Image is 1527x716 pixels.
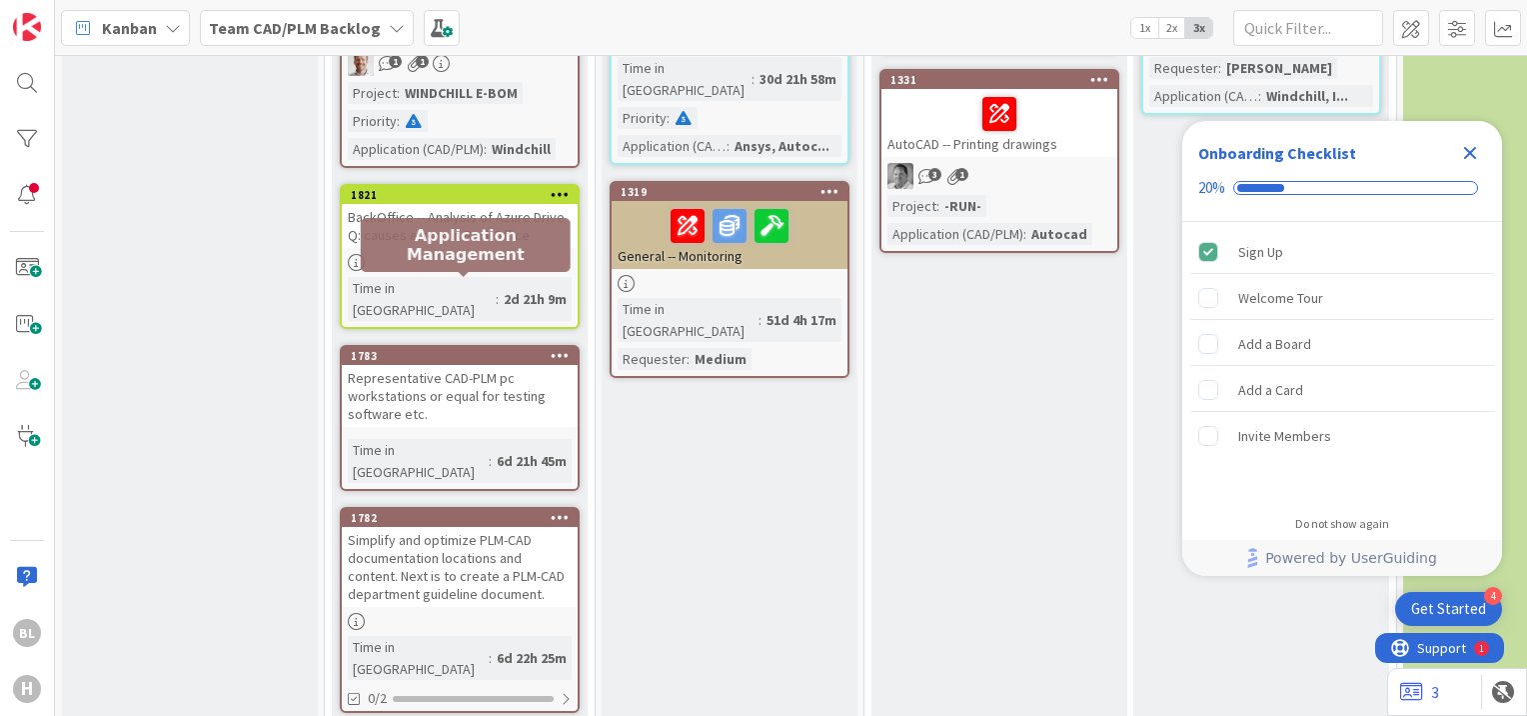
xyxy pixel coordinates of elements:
b: Team CAD/PLM Backlog [209,18,381,38]
div: Windchill [487,138,556,160]
img: BO [348,50,374,76]
div: 30d 21h 58m [755,68,841,90]
span: 0/2 [368,688,387,709]
span: : [489,647,492,669]
a: 1821BackOffice -- Analysis of Azure Drive Q: causes errors in BackOfficeTime in [GEOGRAPHIC_DATA]... [340,184,580,329]
div: 1821BackOffice -- Analysis of Azure Drive Q: causes errors in BackOffice [342,186,578,248]
div: -RUN- [939,195,986,217]
div: 51d 4h 17m [762,309,841,331]
div: [PERSON_NAME] [1221,57,1337,79]
span: 1 [416,55,429,68]
div: 1783 [351,349,578,363]
div: 1821 [342,186,578,204]
span: 1 [389,55,402,68]
span: Kanban [102,16,157,40]
div: 20% [1198,179,1225,197]
span: : [687,348,690,370]
div: 1782 [351,511,578,525]
div: Get Started [1411,599,1486,619]
span: 1 [955,168,968,181]
input: Quick Filter... [1233,10,1383,46]
div: Checklist items [1182,222,1502,503]
div: 2d 21h 9m [499,288,572,310]
div: Add a Card [1238,378,1303,402]
div: Time in [GEOGRAPHIC_DATA] [348,277,496,321]
span: : [1218,57,1221,79]
div: Add a Board [1238,332,1311,356]
div: Windchill, I... [1261,85,1353,107]
div: AV [881,163,1117,189]
div: BL [13,619,41,647]
div: 1331AutoCAD -- Printing drawings [881,71,1117,157]
span: : [1258,85,1261,107]
div: Do not show again [1295,516,1389,532]
span: 1x [1131,18,1158,38]
div: Project [887,195,936,217]
h5: Application Management [369,226,563,264]
div: Priority [348,110,397,132]
span: : [727,135,730,157]
div: Welcome Tour [1238,286,1323,310]
div: Invite Members [1238,424,1331,448]
div: Add a Board is incomplete. [1190,322,1494,366]
div: 6d 21h 45m [492,450,572,472]
span: Powered by UserGuiding [1265,546,1437,570]
a: 1783Representative CAD-PLM pc workstations or equal for testing software etc.Time in [GEOGRAPHIC_... [340,345,580,491]
div: Sign Up is complete. [1190,230,1494,274]
a: 1782Simplify and optimize PLM-CAD documentation locations and content. Next is to create a PLM-CA... [340,507,580,713]
div: AutoCAD -- Printing drawings [881,89,1117,157]
div: H [13,675,41,703]
div: Application (CAD/PLM) [887,223,1023,245]
div: 1331 [881,71,1117,89]
span: : [752,68,755,90]
a: 1331AutoCAD -- Printing drawingsAVProject:-RUN-Application (CAD/PLM):Autocad [879,69,1119,253]
span: : [667,107,670,129]
div: Application (CAD/PLM) [1149,85,1258,107]
div: Requester [618,348,687,370]
div: Close Checklist [1454,137,1486,169]
div: Ansys, Autoc... [730,135,834,157]
div: Time in [GEOGRAPHIC_DATA] [348,636,489,680]
div: Requester [1149,57,1218,79]
div: Sign Up [1238,240,1283,264]
img: AV [887,163,913,189]
div: Open Get Started checklist, remaining modules: 4 [1395,592,1502,626]
div: Add a Card is incomplete. [1190,368,1494,412]
div: 1 [104,8,109,24]
div: Onboarding Checklist [1198,141,1356,165]
div: Medium [690,348,752,370]
span: : [936,195,939,217]
span: : [397,82,400,104]
div: Simplify and optimize PLM-CAD documentation locations and content. Next is to create a PLM-CAD de... [342,527,578,607]
span: Support [42,3,91,27]
div: BackOffice -- Analysis of Azure Drive Q: causes errors in BackOffice [342,204,578,248]
div: 1331 [890,73,1117,87]
div: 1783 [342,347,578,365]
span: : [397,110,400,132]
div: Representative CAD-PLM pc workstations or equal for testing software etc. [342,365,578,427]
div: 1821 [351,188,578,202]
span: 3 [928,168,941,181]
div: Priority [618,107,667,129]
img: Visit kanbanzone.com [13,13,41,41]
span: 3x [1185,18,1212,38]
div: Footer [1182,540,1502,576]
div: General -- Monitoring [612,201,847,269]
div: Time in [GEOGRAPHIC_DATA] [618,298,759,342]
div: Autocad [1026,223,1092,245]
span: 2x [1158,18,1185,38]
span: : [489,450,492,472]
div: 1783Representative CAD-PLM pc workstations or equal for testing software etc. [342,347,578,427]
div: WINDCHILL E-BOM [400,82,523,104]
div: Time in [GEOGRAPHIC_DATA] [348,439,489,483]
div: BO [342,50,578,76]
div: 1319 [621,185,847,199]
span: : [496,288,499,310]
div: Project [348,82,397,104]
div: Welcome Tour is incomplete. [1190,276,1494,320]
div: Invite Members is incomplete. [1190,414,1494,458]
div: 1782Simplify and optimize PLM-CAD documentation locations and content. Next is to create a PLM-CA... [342,509,578,607]
div: 1782 [342,509,578,527]
a: Powered by UserGuiding [1192,540,1492,576]
div: Time in [GEOGRAPHIC_DATA] [618,57,752,101]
